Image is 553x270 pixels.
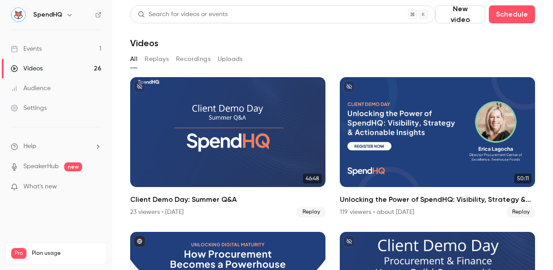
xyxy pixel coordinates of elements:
div: Search for videos or events [138,10,228,19]
button: Replays [145,52,169,66]
div: 23 viewers • [DATE] [130,208,184,217]
button: unpublished [343,235,355,247]
span: 50:11 [514,174,531,183]
div: Audience [11,84,51,93]
section: Videos [130,5,535,265]
span: new [64,162,82,171]
div: Events [11,44,42,53]
span: Pro [11,248,26,259]
li: Client Demo Day: Summer Q&A [130,77,325,218]
button: New video [435,5,485,23]
span: Replay [507,207,535,218]
button: Schedule [489,5,535,23]
button: All [130,52,137,66]
button: unpublished [134,81,145,92]
h2: Unlocking the Power of SpendHQ: Visibility, Strategy & Actionable Insights [340,194,535,205]
div: Videos [11,64,43,73]
h6: SpendHQ [33,10,62,19]
span: Plan usage [32,250,101,257]
a: 50:11Unlocking the Power of SpendHQ: Visibility, Strategy & Actionable Insights119 viewers • abou... [340,77,535,218]
button: unpublished [343,81,355,92]
span: Help [23,142,36,151]
span: Replay [297,207,325,218]
li: Unlocking the Power of SpendHQ: Visibility, Strategy & Actionable Insights [340,77,535,218]
iframe: Noticeable Trigger [91,183,101,191]
span: 46:48 [303,174,322,183]
img: SpendHQ [11,8,26,22]
span: What's new [23,182,57,192]
a: 46:48Client Demo Day: Summer Q&A23 viewers • [DATE]Replay [130,77,325,218]
a: SpeakerHub [23,162,59,171]
li: help-dropdown-opener [11,142,101,151]
h2: Client Demo Day: Summer Q&A [130,194,325,205]
button: Uploads [218,52,243,66]
div: Settings [11,104,47,113]
div: 119 viewers • about [DATE] [340,208,414,217]
button: published [134,235,145,247]
h1: Videos [130,38,158,48]
button: Recordings [176,52,211,66]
